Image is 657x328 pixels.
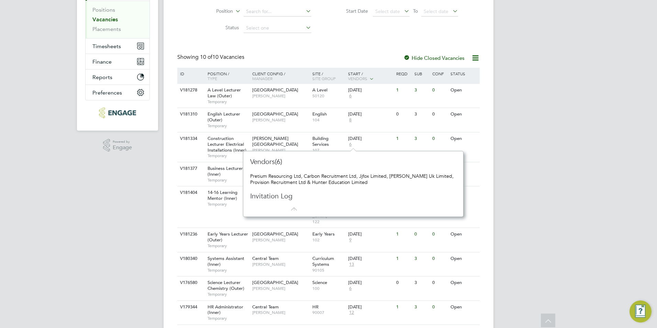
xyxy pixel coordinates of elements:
div: Position / [202,68,250,84]
div: Open [449,162,479,175]
span: [PERSON_NAME] [252,237,309,243]
div: Showing [177,54,246,61]
div: [DATE] [348,280,393,286]
span: 12 [348,310,355,316]
div: V176580 [178,276,202,289]
div: 3 [413,108,431,121]
div: V181377 [178,162,202,175]
div: [DATE] [348,87,393,93]
span: Systems Assistant (Inner) [208,255,244,267]
div: 0 [413,228,431,241]
span: Select date [424,8,448,14]
span: Temporary [208,292,249,297]
span: Timesheets [92,43,121,50]
span: Temporary [208,153,249,158]
span: English Lecturer (Outer) [208,111,240,123]
span: [PERSON_NAME] [252,286,309,291]
div: 0 [431,252,448,265]
input: Search for... [244,7,311,17]
div: Client Config / [250,68,311,84]
span: Temporary [208,177,249,183]
a: Positions [92,7,115,13]
span: Manager [252,76,272,81]
span: HR Administrator (Inner) [208,304,243,316]
span: 13 [348,262,355,267]
div: Start / [346,68,394,85]
span: Temporary [208,316,249,321]
span: Temporary [208,243,249,249]
span: 90105 [312,267,345,273]
h3: Vendors(6) [250,157,370,166]
span: Finance [92,58,112,65]
span: English [312,111,327,117]
span: Select date [375,8,400,14]
div: Open [449,132,479,145]
span: [PERSON_NAME] [252,117,309,123]
span: To [411,7,420,15]
span: Science Lecturer Chemistry (Outer) [208,280,244,291]
button: Engage Resource Center [630,300,652,322]
div: Open [449,252,479,265]
img: carbonrecruitment-logo-retina.png [99,107,136,118]
span: [PERSON_NAME] [252,310,309,315]
div: V181278 [178,84,202,97]
span: Powered by [113,139,132,145]
span: 50120 [312,93,345,99]
div: Open [449,186,479,199]
span: 104 [312,117,345,123]
span: Central Team [252,304,279,310]
button: Timesheets [86,39,149,54]
div: V181404 [178,186,202,199]
span: 6 [348,93,353,99]
label: Start Date [328,8,368,14]
button: Reports [86,69,149,85]
label: Status [199,24,239,31]
div: Status [449,68,479,79]
div: V181236 [178,228,202,241]
h3: Invitation Log [250,192,370,200]
div: V180340 [178,252,202,265]
span: 9 [348,237,353,243]
div: Open [449,108,479,121]
span: 90007 [312,310,345,315]
div: V181334 [178,132,202,145]
span: Reports [92,74,112,80]
span: 107 [312,147,345,153]
div: [DATE] [348,136,393,142]
span: Temporary [208,201,249,207]
div: 0 [394,108,412,121]
div: Reqd [394,68,412,79]
span: 10 Vacancies [200,54,244,61]
div: ID [178,68,202,79]
span: Central Team [252,255,279,261]
span: Type [208,76,217,81]
div: [DATE] [348,304,393,310]
div: 3 [413,132,431,145]
div: 3 [413,84,431,97]
span: 102 [312,237,345,243]
span: 122 [312,219,345,225]
div: 0 [431,132,448,145]
span: Building Services [312,135,329,147]
span: [PERSON_NAME] [252,147,309,153]
div: Jobs [86,1,149,38]
span: Site Group [312,76,336,81]
div: 0 [431,228,448,241]
div: Open [449,276,479,289]
div: 0 [431,84,448,97]
label: Position [193,8,233,15]
span: Early Years [312,231,335,237]
a: Go to home page [85,107,150,118]
div: 1 [394,252,412,265]
span: Temporary [208,267,249,273]
div: 0 [394,276,412,289]
div: 0 [431,301,448,314]
span: 14-16 Learning Mentor (Inner) [208,189,237,201]
div: 1 [394,132,412,145]
span: [GEOGRAPHIC_DATA] [252,87,298,93]
div: 1 [394,301,412,314]
span: 6 [348,142,353,147]
span: Curriculum Systems [312,255,334,267]
div: Conf [431,68,448,79]
span: Science [312,280,327,285]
